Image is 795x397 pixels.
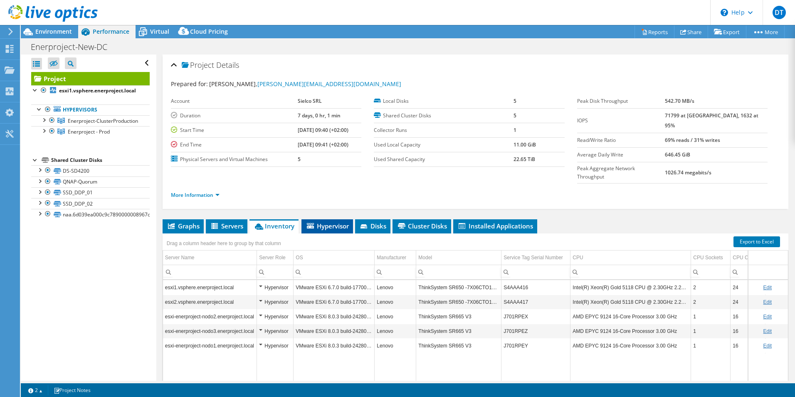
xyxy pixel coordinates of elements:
td: Column CPU Cores, Value 24 [731,295,765,309]
td: Column CPU Sockets, Value 1 [691,338,731,353]
a: More Information [171,191,220,198]
td: Column OS, Value VMware ESXi 6.7.0 build-17700523 [294,295,375,309]
a: Edit [763,328,772,334]
div: Model [418,253,432,263]
td: Column Server Role, Value Hypervisor [257,338,294,353]
label: Local Disks [374,97,514,105]
span: Project [182,61,214,69]
b: 5 [298,156,301,163]
td: Column Server Name, Value esxi2.vsphere.enerproject.local [163,295,257,309]
td: Column Manufacturer, Value Lenovo [375,309,416,324]
span: Cluster Disks [397,222,447,230]
td: Column OS, Value VMware ESXi 6.7.0 build-17700523 [294,280,375,295]
td: Column Model, Value ThinkSystem SR665 V3 [416,309,501,324]
td: Column OS, Value VMware ESXi 8.0.3 build-24280767 [294,324,375,338]
a: Export [708,25,746,38]
td: Column CPU Sockets, Value 2 [691,295,731,309]
td: Column CPU Cores, Filter cell [731,265,765,279]
a: QNAP-Quorum [31,176,150,187]
b: 69% reads / 31% writes [665,136,720,144]
span: [PERSON_NAME], [209,80,401,88]
a: Project [31,72,150,85]
td: Column CPU Sockets, Filter cell [691,265,731,279]
td: Server Role Column [257,251,294,265]
a: Edit [763,285,772,290]
div: Server Name [165,253,195,263]
b: 5 [514,97,516,104]
b: 646.45 GiB [665,151,690,158]
td: Column CPU Cores, Value 16 [731,324,765,338]
span: Inventory [254,222,294,230]
div: Manufacturer [377,253,406,263]
td: Column Service Tag Serial Number, Value J701RPEZ [501,324,570,338]
div: OS [296,253,303,263]
label: Used Local Capacity [374,141,514,149]
td: OS Column [294,251,375,265]
td: Column Manufacturer, Filter cell [375,265,416,279]
label: Read/Write Ratio [577,136,665,144]
span: Servers [210,222,243,230]
td: Column Manufacturer, Value Lenovo [375,324,416,338]
span: DT [773,6,786,19]
td: Column Server Role, Value Hypervisor [257,309,294,324]
td: Column Model, Value ThinkSystem SR650 -7X06CTO1WW- [416,280,501,295]
td: Column CPU, Value AMD EPYC 9124 16-Core Processor 3.00 GHz [570,324,691,338]
b: 71799 at [GEOGRAPHIC_DATA], 1632 at 95% [665,112,758,129]
span: Environment [35,27,72,35]
a: Hypervisors [31,104,150,115]
label: End Time [171,141,298,149]
td: Service Tag Serial Number Column [501,251,570,265]
label: Prepared for: [171,80,208,88]
td: Column CPU, Value AMD EPYC 9124 16-Core Processor 3.00 GHz [570,309,691,324]
td: Column Manufacturer, Value Lenovo [375,295,416,309]
td: Model Column [416,251,501,265]
span: Graphs [167,222,200,230]
td: Column CPU Sockets, Value 2 [691,280,731,295]
td: Column Server Name, Value esxi-enerproject-nodo3.enerproject.local [163,324,257,338]
td: Column Manufacturer, Value Lenovo [375,280,416,295]
a: Enerproject - Prod [31,126,150,137]
td: Column Server Name, Filter cell [163,265,257,279]
a: SSD_DDP_02 [31,198,150,209]
span: Enerproject - Prod [68,128,110,135]
td: Server Name Column [163,251,257,265]
label: Used Shared Capacity [374,155,514,164]
b: [DATE] 09:40 (+02:00) [298,127,348,134]
td: CPU Column [570,251,691,265]
b: 7 days, 0 hr, 1 min [298,112,341,119]
label: Start Time [171,126,298,134]
td: Column Service Tag Serial Number, Value J701RPEY [501,338,570,353]
td: Column OS, Filter cell [294,265,375,279]
div: Hypervisor [259,341,291,351]
td: Column CPU, Value AMD EPYC 9124 16-Core Processor 3.00 GHz [570,338,691,353]
td: Column CPU Sockets, Value 1 [691,324,731,338]
span: Virtual [150,27,169,35]
label: Collector Runs [374,126,514,134]
div: Shared Cluster Disks [51,155,150,165]
b: Sielco SRL [298,97,322,104]
label: Account [171,97,298,105]
b: 1 [514,127,516,134]
td: Column Model, Value ThinkSystem SR665 V3 [416,338,501,353]
td: Column Server Role, Value Hypervisor [257,295,294,309]
td: Column Service Tag Serial Number, Filter cell [501,265,570,279]
td: Column CPU Cores, Value 24 [731,280,765,295]
label: Peak Disk Throughput [577,97,665,105]
label: Average Daily Write [577,151,665,159]
td: Column CPU Cores, Value 16 [731,338,765,353]
td: Column Model, Value ThinkSystem SR665 V3 [416,324,501,338]
td: Column Model, Value ThinkSystem SR650 -7X06CTO1WW- [416,295,501,309]
b: 5 [514,112,516,119]
a: esxi1.vsphere.enerproject.local [31,85,150,96]
span: Details [216,60,239,70]
td: Column Service Tag Serial Number, Value S4AAA417 [501,295,570,309]
td: Column Model, Filter cell [416,265,501,279]
td: Column Server Name, Value esxi1.vsphere.enerproject.local [163,280,257,295]
td: CPU Sockets Column [691,251,731,265]
td: CPU Cores Column [731,251,765,265]
a: [PERSON_NAME][EMAIL_ADDRESS][DOMAIN_NAME] [257,80,401,88]
label: Physical Servers and Virtual Machines [171,155,298,164]
td: Column Server Name, Value esxi-enerproject-nodo2.enerproject.local [163,309,257,324]
a: Share [674,25,708,38]
div: CPU Sockets [693,253,723,263]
